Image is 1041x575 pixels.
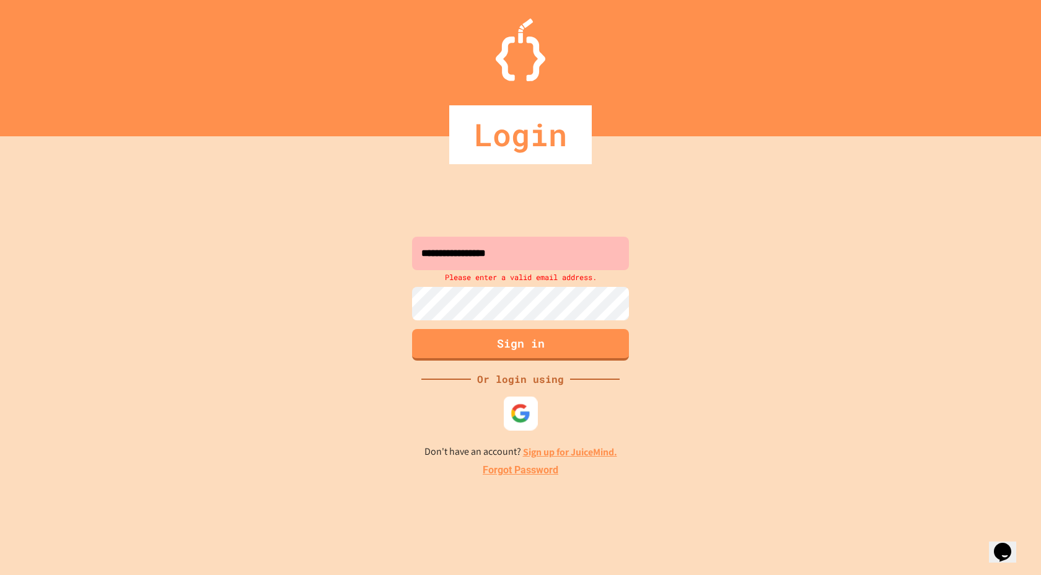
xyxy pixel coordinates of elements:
[471,372,570,387] div: Or login using
[523,446,617,459] a: Sign up for JuiceMind.
[424,444,617,460] p: Don't have an account?
[483,463,558,478] a: Forgot Password
[989,525,1029,563] iframe: chat widget
[409,270,632,284] div: Please enter a valid email address.
[412,329,629,361] button: Sign in
[496,19,545,81] img: Logo.svg
[511,403,531,424] img: google-icon.svg
[449,105,592,164] div: Login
